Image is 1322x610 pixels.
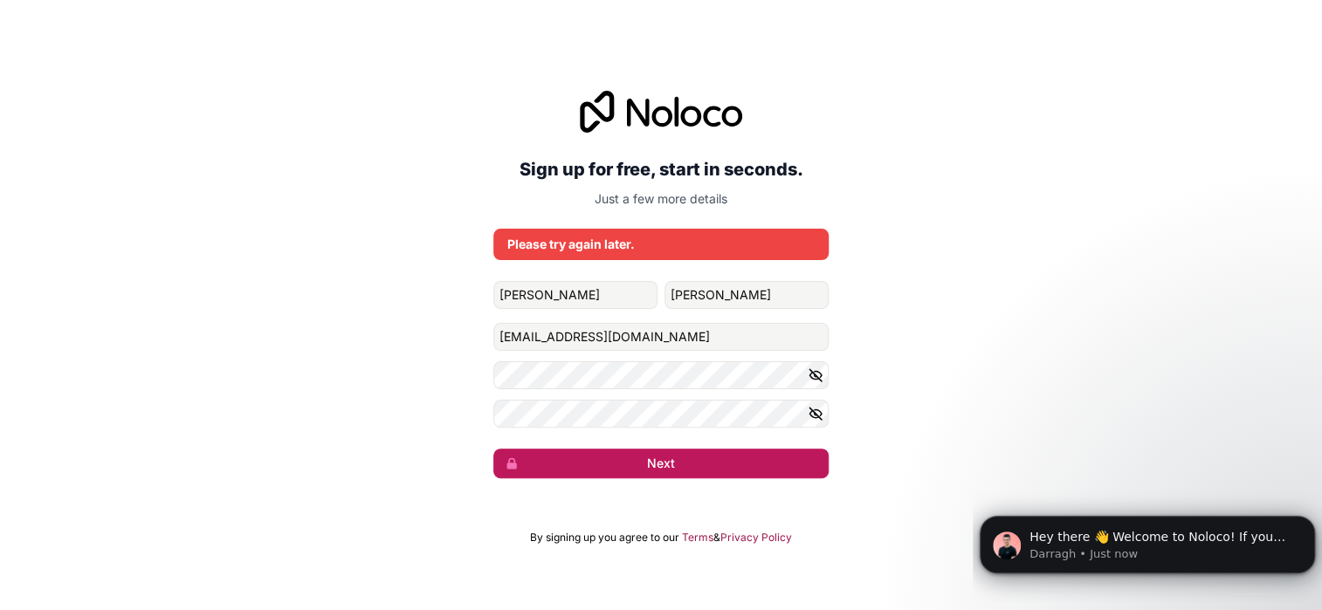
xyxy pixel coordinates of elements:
[493,361,829,389] input: Password
[973,479,1322,601] iframe: Intercom notifications message
[493,154,829,185] h2: Sign up for free, start in seconds.
[493,190,829,208] p: Just a few more details
[682,531,713,545] a: Terms
[493,449,829,478] button: Next
[530,531,679,545] span: By signing up you agree to our
[493,400,829,428] input: Confirm password
[664,281,829,309] input: family-name
[713,531,720,545] span: &
[507,236,815,253] div: Please try again later.
[493,323,829,351] input: Email address
[720,531,792,545] a: Privacy Policy
[493,281,658,309] input: given-name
